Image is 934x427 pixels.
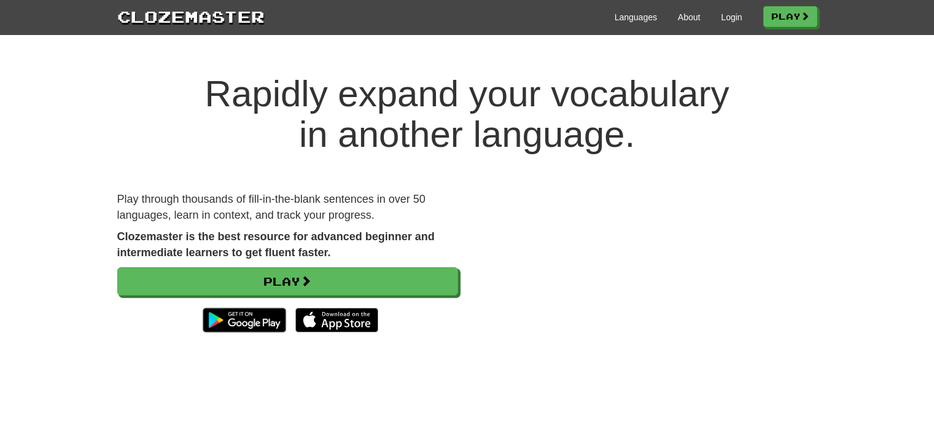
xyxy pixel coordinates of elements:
[615,11,657,23] a: Languages
[197,302,292,339] img: Get it on Google Play
[117,192,458,223] p: Play through thousands of fill-in-the-blank sentences in over 50 languages, learn in context, and...
[763,6,817,27] a: Play
[721,11,742,23] a: Login
[117,230,435,259] strong: Clozemaster is the best resource for advanced beginner and intermediate learners to get fluent fa...
[295,308,378,332] img: Download_on_the_App_Store_Badge_US-UK_135x40-25178aeef6eb6b83b96f5f2d004eda3bffbb37122de64afbaef7...
[678,11,701,23] a: About
[117,5,265,28] a: Clozemaster
[117,267,458,296] a: Play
